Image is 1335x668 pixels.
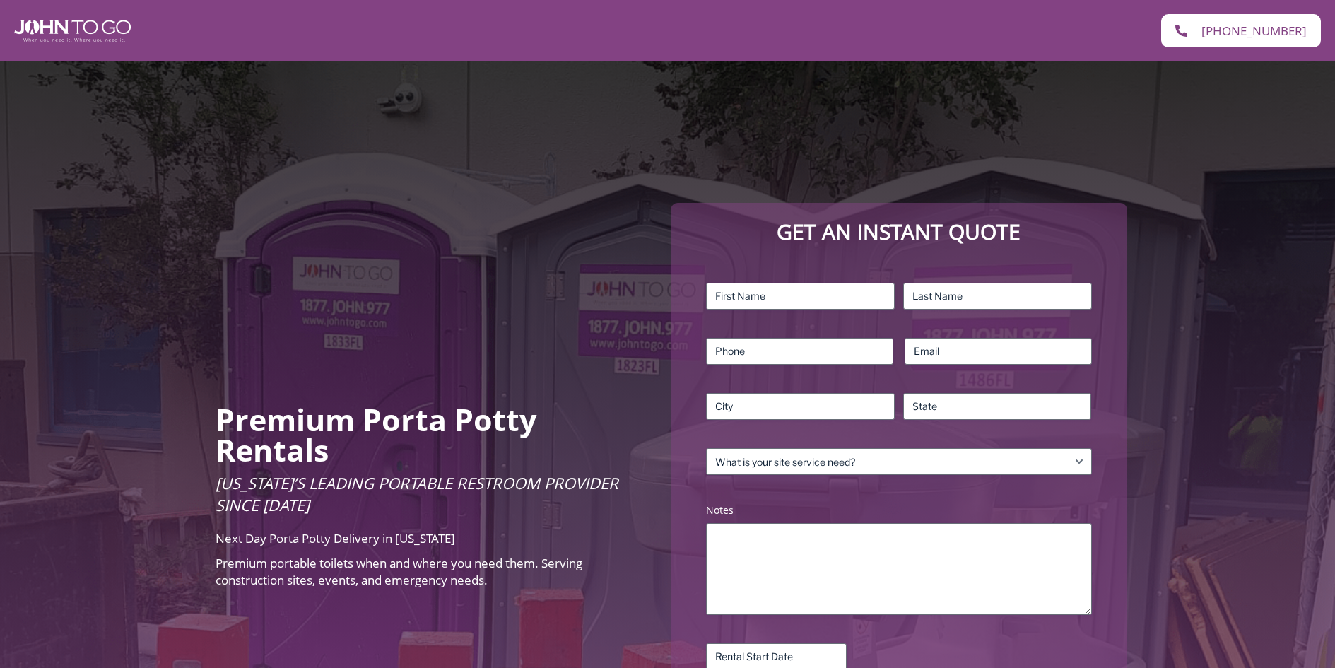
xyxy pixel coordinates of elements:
span: [US_STATE]’s Leading Portable Restroom Provider Since [DATE] [216,472,618,515]
input: First Name [706,283,895,310]
img: John To Go [14,20,131,42]
span: Premium portable toilets when and where you need them. Serving construction sites, events, and em... [216,555,582,588]
span: Next Day Porta Potty Delivery in [US_STATE] [216,530,455,546]
input: Email [905,338,1092,365]
label: Notes [706,503,1091,517]
a: [PHONE_NUMBER] [1161,14,1321,47]
input: Last Name [903,283,1092,310]
input: City [706,393,895,420]
input: State [903,393,1092,420]
span: [PHONE_NUMBER] [1201,25,1307,37]
p: Get an Instant Quote [685,217,1112,247]
h2: Premium Porta Potty Rentals [216,404,650,465]
input: Phone [706,338,893,365]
